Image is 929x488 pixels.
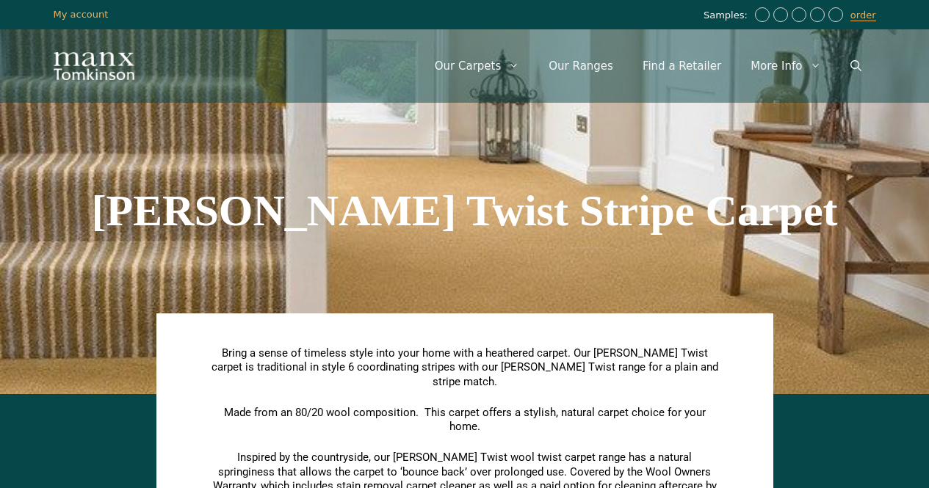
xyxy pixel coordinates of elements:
[420,44,876,88] nav: Primary
[212,346,718,390] p: Bring a sense of timeless style into your home with a heathered carpet. Our [PERSON_NAME] Twist c...
[836,44,876,88] a: Open Search Bar
[850,10,876,21] a: order
[534,44,628,88] a: Our Ranges
[54,52,134,80] img: Manx Tomkinson
[704,10,751,22] span: Samples:
[736,44,835,88] a: More Info
[54,189,876,233] h1: [PERSON_NAME] Twist Stripe Carpet
[420,44,535,88] a: Our Carpets
[54,9,109,20] a: My account
[628,44,736,88] a: Find a Retailer
[212,406,718,434] p: Made from an 80/20 wool composition. This carpet offers a stylish, natural carpet choice for your...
